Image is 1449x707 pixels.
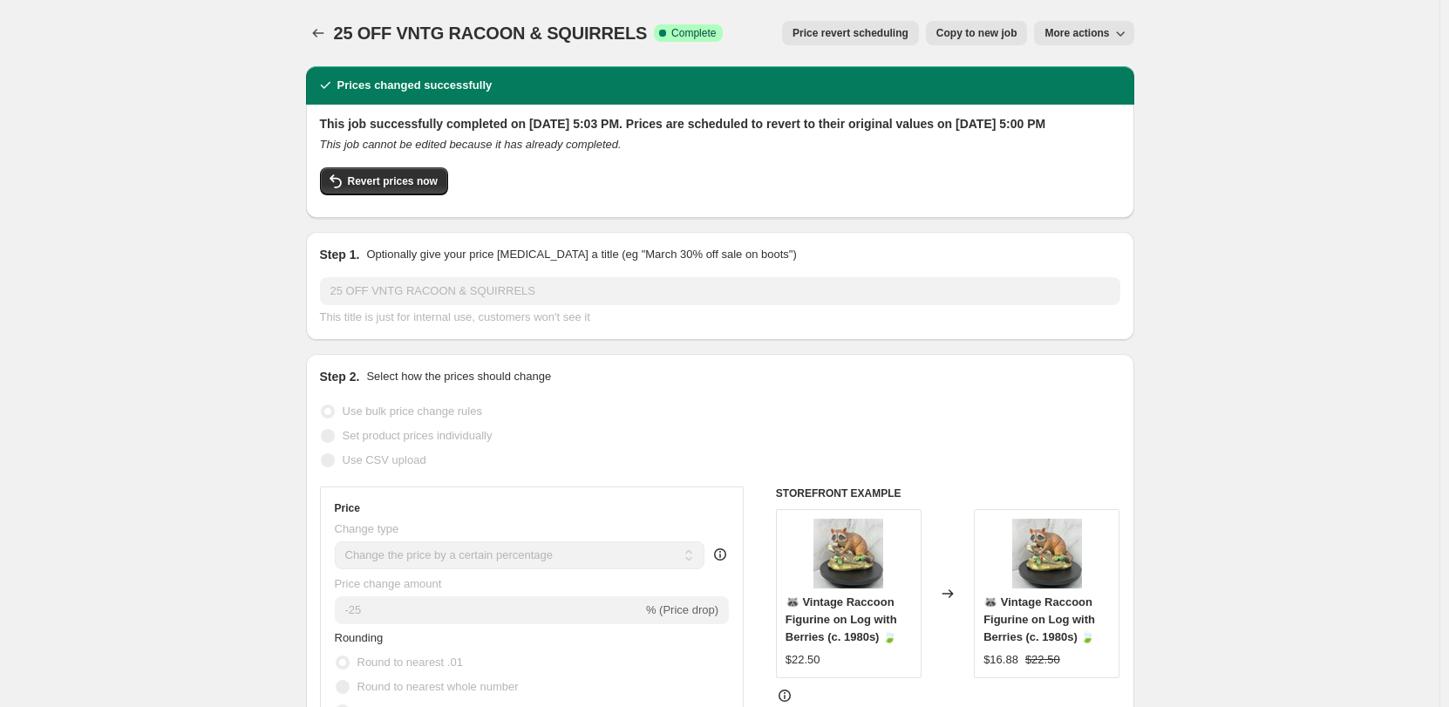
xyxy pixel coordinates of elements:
h6: STOREFRONT EXAMPLE [776,486,1120,500]
span: Rounding [335,631,384,644]
span: % (Price drop) [646,603,718,616]
span: Change type [335,522,399,535]
span: Revert prices now [348,174,438,188]
button: More actions [1034,21,1133,45]
span: Set product prices individually [343,429,493,442]
p: Optionally give your price [MEDICAL_DATA] a title (eg "March 30% off sale on boots") [366,246,796,263]
div: $22.50 [786,651,820,669]
img: raccoon_1_80x.png [813,519,883,588]
h3: Price [335,501,360,515]
span: This title is just for internal use, customers won't see it [320,310,590,323]
h2: Prices changed successfully [337,77,493,94]
span: 🦝 Vintage Raccoon Figurine on Log with Berries (c. 1980s) 🍃 [983,595,1095,643]
span: Use bulk price change rules [343,404,482,418]
span: Price revert scheduling [793,26,908,40]
span: 🦝 Vintage Raccoon Figurine on Log with Berries (c. 1980s) 🍃 [786,595,897,643]
p: Select how the prices should change [366,368,551,385]
span: 25 OFF VNTG RACOON & SQUIRRELS [334,24,648,43]
h2: Step 1. [320,246,360,263]
strike: $22.50 [1025,651,1060,669]
h2: Step 2. [320,368,360,385]
button: Revert prices now [320,167,448,195]
button: Copy to new job [926,21,1028,45]
input: -15 [335,596,643,624]
span: Use CSV upload [343,453,426,466]
span: Round to nearest whole number [357,680,519,693]
span: Price change amount [335,577,442,590]
button: Price revert scheduling [782,21,919,45]
img: raccoon_1_80x.png [1012,519,1082,588]
span: Complete [671,26,716,40]
span: Copy to new job [936,26,1017,40]
button: Price change jobs [306,21,330,45]
input: 30% off holiday sale [320,277,1120,305]
h2: This job successfully completed on [DATE] 5:03 PM. Prices are scheduled to revert to their origin... [320,115,1120,133]
span: Round to nearest .01 [357,656,463,669]
div: help [711,546,729,563]
span: More actions [1044,26,1109,40]
i: This job cannot be edited because it has already completed. [320,138,622,151]
div: $16.88 [983,651,1018,669]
